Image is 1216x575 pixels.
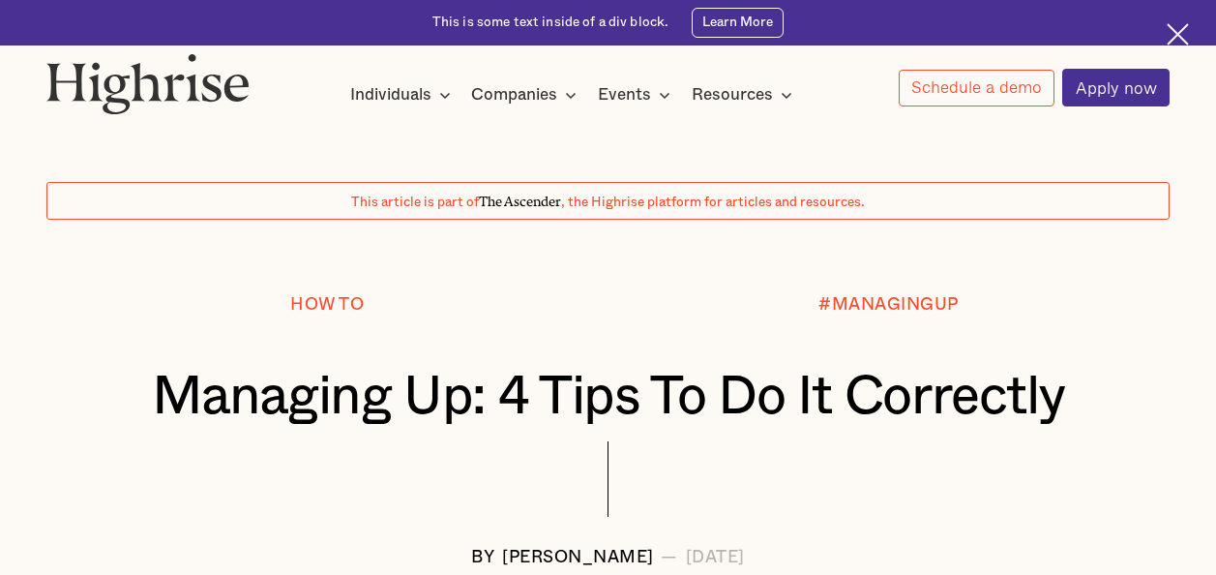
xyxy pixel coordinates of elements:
div: [PERSON_NAME] [502,548,654,566]
div: [DATE] [686,548,745,566]
a: Learn More [692,8,784,37]
div: Individuals [350,83,431,106]
div: This is some text inside of a div block. [432,14,669,32]
div: Resources [692,83,773,106]
div: Companies [471,83,582,106]
img: Highrise logo [46,53,250,114]
img: Cross icon [1167,23,1189,45]
span: This article is part of [351,196,479,209]
span: The Ascender [479,191,561,206]
h1: Managing Up: 4 Tips To Do It Correctly [94,368,1123,427]
a: Apply now [1062,69,1170,106]
div: Events [598,83,651,106]
div: — [661,548,678,566]
div: BY [471,548,494,566]
span: , the Highrise platform for articles and resources. [561,196,865,209]
div: Individuals [350,83,457,106]
div: Events [598,83,676,106]
div: Companies [471,83,557,106]
div: #MANAGINGUP [818,295,959,314]
div: How To [290,295,364,314]
div: Resources [692,83,798,106]
a: Schedule a demo [899,70,1055,106]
